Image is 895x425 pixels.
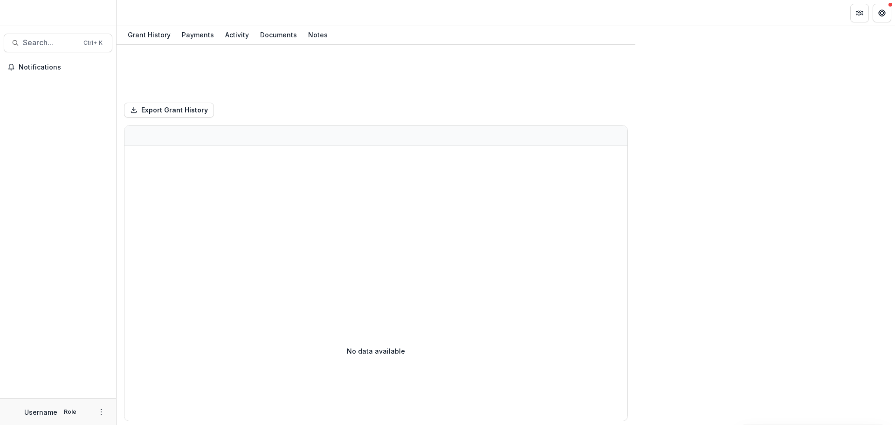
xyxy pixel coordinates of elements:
[24,407,57,417] p: Username
[124,103,214,118] button: Export Grant History
[347,346,405,356] p: No data available
[873,4,891,22] button: Get Help
[124,28,174,42] div: Grant History
[82,38,104,48] div: Ctrl + K
[304,28,331,42] div: Notes
[124,26,174,44] a: Grant History
[221,28,253,42] div: Activity
[178,26,218,44] a: Payments
[4,34,112,52] button: Search...
[221,26,253,44] a: Activity
[304,26,331,44] a: Notes
[256,26,301,44] a: Documents
[4,60,112,75] button: Notifications
[61,408,79,416] p: Role
[256,28,301,42] div: Documents
[23,38,78,47] span: Search...
[96,406,107,418] button: More
[178,28,218,42] div: Payments
[850,4,869,22] button: Partners
[19,63,109,71] span: Notifications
